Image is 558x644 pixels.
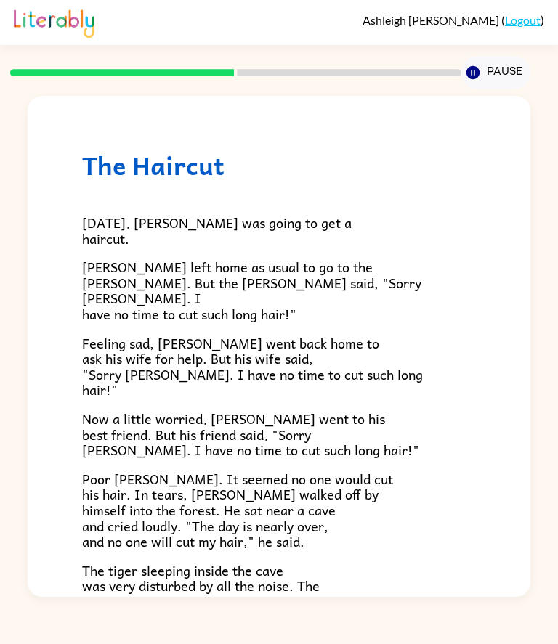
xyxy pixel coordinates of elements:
[461,56,530,89] button: Pause
[82,150,475,180] h1: The Haircut
[14,6,94,38] img: Literably
[82,333,423,401] span: Feeling sad, [PERSON_NAME] went back home to ask his wife for help. But his wife said, "Sorry [PE...
[82,408,419,460] span: Now a little worried, [PERSON_NAME] went to his best friend. But his friend said, "Sorry [PERSON_...
[82,560,469,643] span: The tiger sleeping inside the cave was very disturbed by all the noise. The tiger came out roarin...
[82,212,352,249] span: [DATE], [PERSON_NAME] was going to get a haircut.
[363,13,501,27] span: Ashleigh [PERSON_NAME]
[82,256,421,325] span: [PERSON_NAME] left home as usual to go to the [PERSON_NAME]. But the [PERSON_NAME] said, "Sorry [...
[505,13,541,27] a: Logout
[82,468,393,552] span: Poor [PERSON_NAME]. It seemed no one would cut his hair. In tears, [PERSON_NAME] walked off by hi...
[363,13,544,27] div: ( )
